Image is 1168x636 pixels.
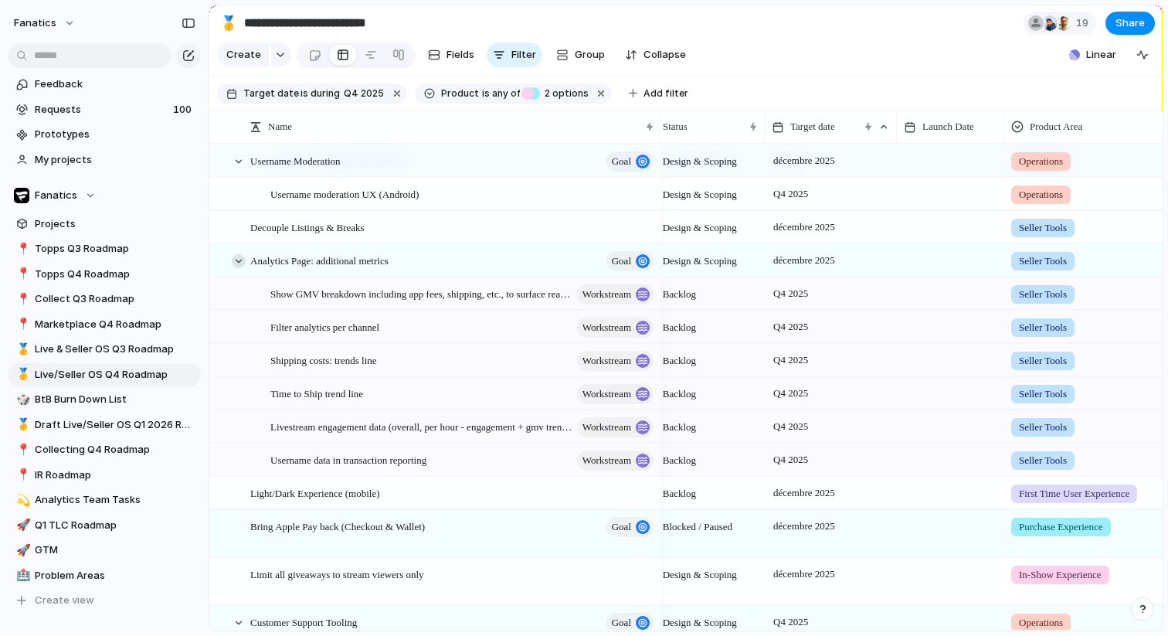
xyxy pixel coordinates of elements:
button: Collapse [619,43,692,67]
span: Fanatics [35,188,77,203]
button: Filter [487,43,542,67]
button: 📍 [14,291,29,307]
span: Light/Dark Experience (mobile) [250,484,380,502]
button: Q4 2025 [341,85,387,102]
span: Backlog [663,386,696,402]
span: goal [612,151,631,172]
span: Status [663,119,688,134]
a: 🚀Q1 TLC Roadmap [8,514,201,537]
span: goal [612,516,631,538]
div: 🚀 [16,516,27,534]
div: 🚀 [16,542,27,559]
button: 🏥 [14,568,29,583]
span: Filter analytics per channel [270,318,379,335]
span: Live/Seller OS Q4 Roadmap [35,367,195,383]
span: Create view [35,593,94,608]
span: Bring Apple Pay back (Checkout & Wallet) [250,517,425,535]
a: Prototypes [8,123,201,146]
span: Design & Scoping [663,615,737,631]
span: Username Moderation [250,151,341,169]
button: Share [1105,12,1155,35]
a: 📍Collect Q3 Roadmap [8,287,201,311]
span: Marketplace Q4 Roadmap [35,317,195,332]
span: workstream [582,284,631,305]
span: Seller Tools [1019,353,1067,369]
span: décembre 2025 [769,251,839,270]
span: 2 [540,87,552,99]
button: goal [606,517,654,537]
span: Topps Q3 Roadmap [35,241,195,257]
span: during [308,87,340,100]
button: Create view [8,589,201,612]
div: 🥇Live & Seller OS Q3 Roadmap [8,338,201,361]
div: 🥇 [16,416,27,434]
span: Analytics Team Tasks [35,492,195,508]
span: Show GMV breakdown including app fees, shipping, etc., to surface real profit [270,284,572,302]
button: 🥇 [14,417,29,433]
span: Share [1115,15,1145,31]
a: 🏥Problem Areas [8,564,201,587]
span: options [540,87,589,100]
span: Target date [243,87,299,100]
span: Q4 2025 [344,87,384,100]
button: 🥇 [14,367,29,383]
span: Topps Q4 Roadmap [35,267,195,282]
button: 🥇 [216,11,241,36]
span: Requests [35,102,168,117]
button: goal [606,613,654,633]
a: 📍Topps Q4 Roadmap [8,263,201,286]
a: 🥇Live/Seller OS Q4 Roadmap [8,363,201,386]
span: is [300,87,308,100]
span: In-Show Experience [1019,567,1102,583]
span: Blocked / Paused [663,519,732,535]
span: Operations [1019,187,1063,202]
span: Problem Areas [35,568,195,583]
span: Purchase Experience [1019,519,1103,535]
button: Fanatics [8,184,201,207]
a: 🥇Draft Live/Seller OS Q1 2026 Roadmap [8,413,201,437]
button: 📍 [14,442,29,457]
div: 🥇 [16,341,27,359]
button: 🥇 [14,342,29,357]
a: My projects [8,148,201,172]
span: Analytics Page: additional metrics [250,251,389,269]
button: workstream [577,417,654,437]
button: goal [606,251,654,271]
span: Create [226,47,261,63]
button: isany of [479,85,523,102]
a: 📍IR Roadmap [8,464,201,487]
span: Seller Tools [1019,453,1067,468]
a: Projects [8,213,201,236]
span: workstream [582,350,631,372]
a: Feedback [8,73,201,96]
span: Product [441,87,479,100]
a: 💫Analytics Team Tasks [8,488,201,512]
div: 📍 [16,265,27,283]
span: Time to Ship trend line [270,384,363,402]
span: Launch Date [922,119,974,134]
button: Fields [422,43,480,67]
a: 🚀GTM [8,539,201,562]
span: Backlog [663,453,696,468]
span: Seller Tools [1019,386,1067,402]
span: Q1 TLC Roadmap [35,518,195,533]
span: Q4 2025 [769,185,812,203]
span: décembre 2025 [769,517,839,536]
span: Backlog [663,320,696,335]
div: 📍Topps Q3 Roadmap [8,237,201,260]
span: Group [575,47,605,63]
span: Projects [35,216,195,232]
span: Filter [511,47,536,63]
span: décembre 2025 [769,218,839,236]
span: Live & Seller OS Q3 Roadmap [35,342,195,357]
span: Design & Scoping [663,187,737,202]
span: Add filter [643,87,688,100]
a: 📍Collecting Q4 Roadmap [8,438,201,461]
button: 🚀 [14,542,29,558]
button: isduring [299,85,342,102]
span: Design & Scoping [663,220,737,236]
